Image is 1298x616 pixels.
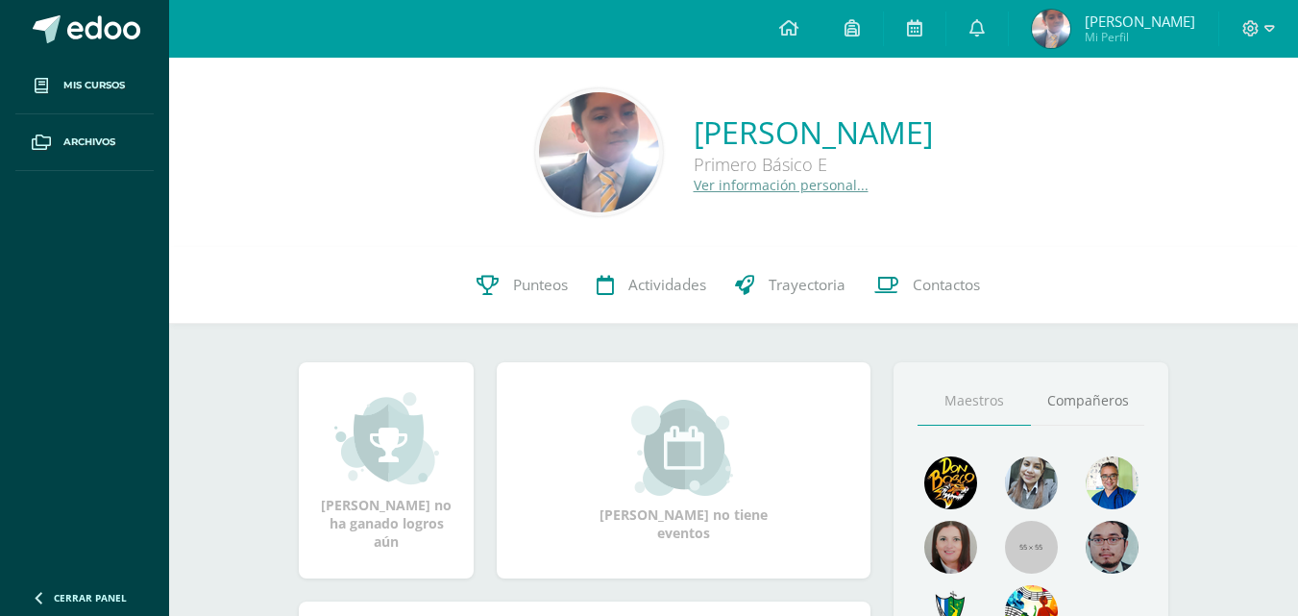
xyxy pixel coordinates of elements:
[924,456,977,509] img: 29fc2a48271e3f3676cb2cb292ff2552.png
[15,114,154,171] a: Archivos
[918,377,1031,426] a: Maestros
[539,92,659,212] img: acd9dce421c6d6dadad93dab8947638c.png
[913,275,980,295] span: Contactos
[54,591,127,604] span: Cerrar panel
[1086,456,1139,509] img: 10741f48bcca31577cbcd80b61dad2f3.png
[769,275,845,295] span: Trayectoria
[631,400,736,496] img: event_small.png
[628,275,706,295] span: Actividades
[318,390,454,551] div: [PERSON_NAME] no ha ganado logros aún
[860,247,994,324] a: Contactos
[63,78,125,93] span: Mis cursos
[721,247,860,324] a: Trayectoria
[1086,521,1139,574] img: d0e54f245e8330cebada5b5b95708334.png
[15,58,154,114] a: Mis cursos
[1085,12,1195,31] span: [PERSON_NAME]
[694,153,933,176] div: Primero Básico E
[694,111,933,153] a: [PERSON_NAME]
[1031,377,1144,426] a: Compañeros
[694,176,869,194] a: Ver información personal...
[1005,456,1058,509] img: 45bd7986b8947ad7e5894cbc9b781108.png
[588,400,780,542] div: [PERSON_NAME] no tiene eventos
[63,135,115,150] span: Archivos
[1085,29,1195,45] span: Mi Perfil
[462,247,582,324] a: Punteos
[334,390,439,486] img: achievement_small.png
[924,521,977,574] img: 67c3d6f6ad1c930a517675cdc903f95f.png
[1005,521,1058,574] img: 55x55
[1032,10,1070,48] img: 5c1d6e0b6d51fe301902b7293f394704.png
[513,275,568,295] span: Punteos
[582,247,721,324] a: Actividades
